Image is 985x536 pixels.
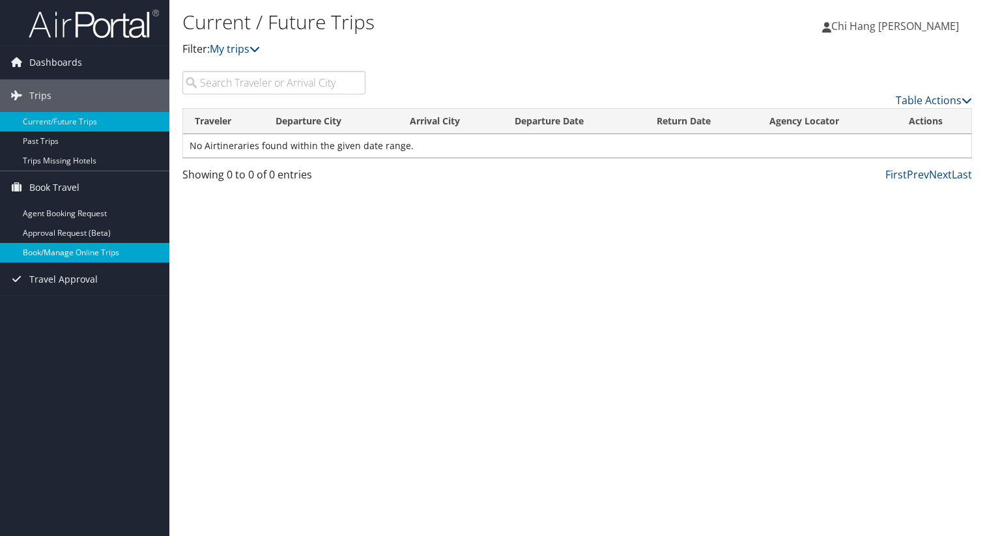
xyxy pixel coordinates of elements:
[897,109,971,134] th: Actions
[822,7,972,46] a: Chi Hang [PERSON_NAME]
[896,93,972,107] a: Table Actions
[952,167,972,182] a: Last
[503,109,644,134] th: Departure Date: activate to sort column descending
[182,71,365,94] input: Search Traveler or Arrival City
[183,109,264,134] th: Traveler: activate to sort column ascending
[758,109,897,134] th: Agency Locator: activate to sort column ascending
[645,109,758,134] th: Return Date: activate to sort column ascending
[210,42,260,56] a: My trips
[264,109,398,134] th: Departure City: activate to sort column ascending
[885,167,907,182] a: First
[29,46,82,79] span: Dashboards
[29,171,79,204] span: Book Travel
[29,8,159,39] img: airportal-logo.png
[907,167,929,182] a: Prev
[398,109,503,134] th: Arrival City: activate to sort column ascending
[182,41,709,58] p: Filter:
[182,8,709,36] h1: Current / Future Trips
[831,19,959,33] span: Chi Hang [PERSON_NAME]
[29,263,98,296] span: Travel Approval
[183,134,971,158] td: No Airtineraries found within the given date range.
[29,79,51,112] span: Trips
[929,167,952,182] a: Next
[182,167,365,189] div: Showing 0 to 0 of 0 entries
